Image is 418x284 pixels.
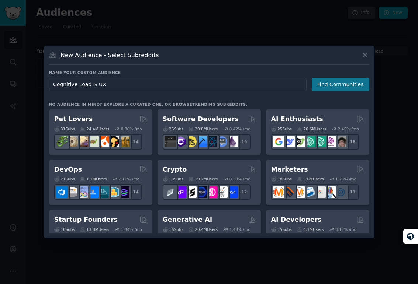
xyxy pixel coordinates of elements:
div: 16 Sub s [54,227,75,232]
div: 20.6M Users [297,126,326,132]
div: 30.0M Users [189,126,218,132]
img: MarketingResearch [325,186,336,198]
img: AskComputerScience [216,136,228,147]
h2: Crypto [163,165,187,174]
h2: Marketers [271,165,308,174]
img: chatgpt_prompts_ [314,136,326,147]
img: AWS_Certified_Experts [66,186,78,198]
div: 4.1M Users [297,227,324,232]
input: Pick a short name, like "Digital Marketers" or "Movie-Goers" [49,78,307,91]
img: ethstaker [185,186,197,198]
div: 20.4M Users [189,227,218,232]
img: platformengineering [97,186,109,198]
h2: Generative AI [163,215,213,224]
div: 19 Sub s [163,176,183,182]
img: dogbreed [118,136,129,147]
h2: AI Developers [271,215,322,224]
div: 21 Sub s [54,176,75,182]
div: 15 Sub s [271,227,292,232]
img: GoogleGeminiAI [273,136,284,147]
img: ethfinance [165,186,176,198]
div: 25 Sub s [271,126,292,132]
div: 26 Sub s [163,126,183,132]
div: 2.11 % /mo [118,176,139,182]
div: 1.23 % /mo [335,176,356,182]
div: 1.44 % /mo [121,227,142,232]
div: + 14 [127,184,142,200]
div: 0.80 % /mo [121,126,142,132]
img: OpenAIDev [325,136,336,147]
div: 0.38 % /mo [229,176,251,182]
img: elixir [227,136,238,147]
img: Emailmarketing [304,186,315,198]
img: bigseo [283,186,295,198]
div: 3.12 % /mo [335,227,356,232]
img: defi_ [227,186,238,198]
div: No audience in mind? Explore a curated one, or browse . [49,102,248,107]
img: googleads [314,186,326,198]
img: CryptoNews [216,186,228,198]
img: content_marketing [273,186,284,198]
img: csharp [175,136,186,147]
img: learnjavascript [185,136,197,147]
h2: Startup Founders [54,215,118,224]
img: azuredevops [56,186,68,198]
div: 13.8M Users [80,227,109,232]
div: 0.42 % /mo [229,126,251,132]
img: DevOpsLinks [87,186,99,198]
div: 24.4M Users [80,126,109,132]
img: web3 [196,186,207,198]
button: Find Communities [312,78,369,91]
h3: New Audience - Select Subreddits [61,51,159,59]
img: ArtificalIntelligence [335,136,346,147]
div: 6.6M Users [297,176,324,182]
img: defiblockchain [206,186,217,198]
img: chatgpt_promptDesign [304,136,315,147]
img: reactnative [206,136,217,147]
img: software [165,136,176,147]
h2: AI Enthusiasts [271,115,323,124]
img: AItoolsCatalog [294,136,305,147]
div: + 18 [343,134,359,150]
div: 2.45 % /mo [338,126,359,132]
div: 1.43 % /mo [229,227,251,232]
img: herpetology [56,136,68,147]
h2: Pet Lovers [54,115,93,124]
img: turtle [87,136,99,147]
img: AskMarketing [294,186,305,198]
img: iOSProgramming [196,136,207,147]
img: aws_cdk [108,186,119,198]
div: 1.7M Users [80,176,107,182]
div: 18 Sub s [271,176,292,182]
img: PetAdvice [108,136,119,147]
h2: DevOps [54,165,82,174]
h3: Name your custom audience [49,70,369,75]
img: leopardgeckos [77,136,88,147]
img: ballpython [66,136,78,147]
div: + 24 [127,134,142,150]
h2: Software Developers [163,115,239,124]
div: + 12 [235,184,251,200]
img: cockatiel [97,136,109,147]
div: 19.2M Users [189,176,218,182]
img: DeepSeek [283,136,295,147]
img: Docker_DevOps [77,186,88,198]
a: trending subreddits [192,102,246,106]
div: + 11 [343,184,359,200]
img: OnlineMarketing [335,186,346,198]
div: 31 Sub s [54,126,75,132]
div: + 19 [235,134,251,150]
div: 16 Sub s [163,227,183,232]
img: 0xPolygon [175,186,186,198]
img: PlatformEngineers [118,186,129,198]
